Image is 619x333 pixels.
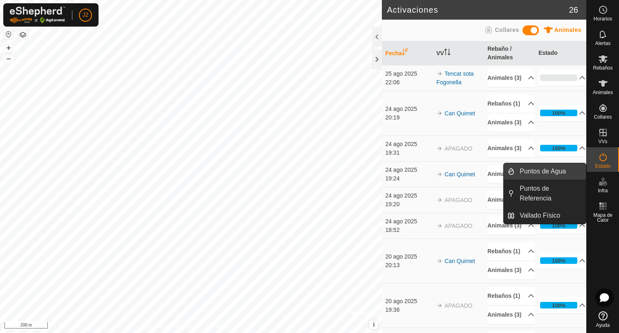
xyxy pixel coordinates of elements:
span: Mapa de Calor [589,213,617,223]
a: Can Quimet [444,110,475,117]
p-accordion-header: 100% [538,297,585,313]
div: 20 ago 2025 [385,252,432,261]
span: 26 [569,4,578,16]
p-accordion-header: Rebaños (1) [487,242,534,261]
p-accordion-header: 0% [538,70,585,86]
span: Collares [594,115,612,119]
div: 0% [540,74,577,81]
span: Horarios [594,16,612,21]
img: arrow [436,223,443,229]
div: 18:52 [385,226,432,234]
p-accordion-header: Rebaños (1) [487,287,534,305]
div: 20:13 [385,261,432,270]
span: Animales [593,90,613,95]
a: Contáctenos [206,322,233,330]
div: 20 ago 2025 [385,297,432,306]
p-sorticon: Activar para ordenar [444,50,451,56]
div: 24 ago 2025 [385,191,432,200]
th: Rebaño / Animales [484,41,535,65]
p-accordion-header: 100% [538,140,585,156]
th: Estado [535,41,586,65]
p-accordion-header: Animales (1) [487,165,534,183]
span: APAGADO [444,223,472,229]
div: 24 ago 2025 [385,140,432,148]
div: 100% [540,222,577,229]
th: Fecha [382,41,433,65]
div: 100% [540,145,577,151]
img: arrow [436,145,443,152]
span: J2 [83,11,89,19]
span: Vallado Físico [520,211,560,220]
p-accordion-header: Animales (3) [487,216,534,235]
div: 19:36 [385,306,432,314]
span: APAGADO [444,197,472,203]
a: Puntos de Referencia [515,180,586,207]
a: Puntos de Agua [515,163,586,180]
img: arrow [436,258,443,264]
div: 100% [552,144,565,152]
a: Política de Privacidad [149,322,196,330]
p-accordion-header: Animales (3) [487,306,534,324]
div: 22:06 [385,78,432,87]
span: Ayuda [596,323,610,328]
p-accordion-header: 100% [538,252,585,269]
div: 20:19 [385,113,432,122]
span: APAGADO [444,302,472,309]
span: APAGADO [444,145,472,152]
span: Collares [495,27,519,33]
a: Can Quimet [444,171,475,178]
img: arrow [436,70,443,77]
li: Vallado Físico [504,207,586,224]
img: arrow [436,197,443,203]
button: Capas del Mapa [18,30,28,40]
div: 100% [540,302,577,308]
img: Logo Gallagher [10,7,65,23]
div: 100% [552,109,565,117]
span: Estado [595,164,610,169]
div: 24 ago 2025 [385,105,432,113]
div: 100% [540,257,577,264]
button: – [4,54,13,63]
img: arrow [436,171,443,178]
span: i [373,321,375,328]
div: 19:20 [385,200,432,209]
h2: Activaciones [387,5,569,15]
div: 19:24 [385,174,432,183]
div: 24 ago 2025 [385,217,432,226]
span: Puntos de Agua [520,166,566,176]
button: + [4,43,13,53]
div: 25 ago 2025 [385,70,432,78]
li: Puntos de Referencia [504,180,586,207]
img: arrow [436,302,443,309]
a: Tencat sota Fogonella [436,70,474,85]
p-accordion-header: Rebaños (1) [487,94,534,113]
p-accordion-header: Animales (3) [487,261,534,279]
div: 100% [552,222,565,229]
span: Alertas [595,41,610,46]
div: 100% [540,110,577,116]
span: Rebaños [593,65,612,70]
span: Infra [598,188,608,193]
li: Puntos de Agua [504,163,586,180]
p-accordion-header: Animales (3) [487,113,534,132]
img: arrow [436,110,443,117]
p-accordion-header: Animales (3) [487,69,534,87]
span: VVs [598,139,607,144]
div: 19:31 [385,148,432,157]
th: VV [433,41,484,65]
a: Vallado Físico [515,207,586,224]
span: Animales [554,27,581,33]
button: i [369,320,378,329]
p-accordion-header: Animales (3) [487,139,534,157]
a: Can Quimet [444,258,475,264]
div: 100% [552,301,565,309]
span: Puntos de Referencia [520,184,581,203]
button: Restablecer Mapa [4,29,13,39]
div: 24 ago 2025 [385,166,432,174]
p-sorticon: Activar para ordenar [402,50,408,56]
p-accordion-header: 100% [538,105,585,121]
div: 100% [552,257,565,265]
a: Ayuda [587,308,619,331]
p-accordion-header: Animales (2) [487,191,534,209]
p-accordion-header: 100% [538,217,585,234]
